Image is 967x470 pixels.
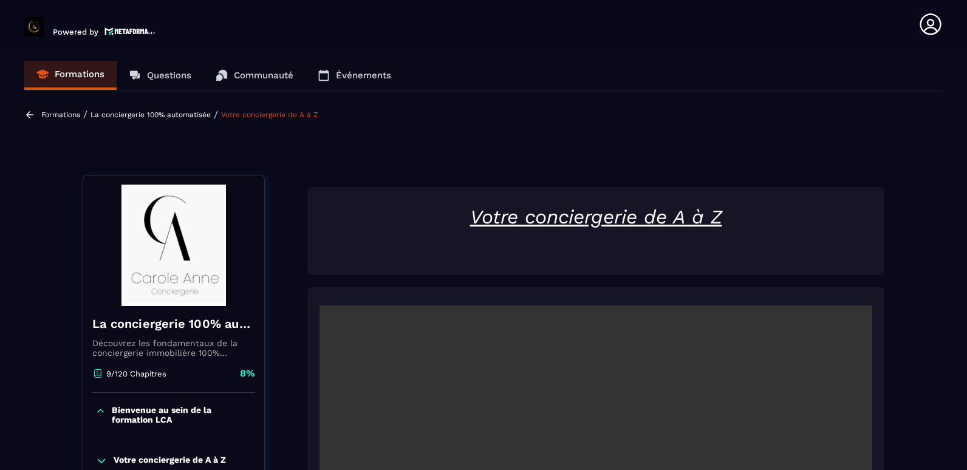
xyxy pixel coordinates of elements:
[91,111,211,119] a: La conciergerie 100% automatisée
[83,109,87,120] span: /
[221,111,318,119] a: Votre conciergerie de A à Z
[104,26,155,36] img: logo
[147,70,191,81] p: Questions
[53,27,98,36] p: Powered by
[306,61,403,90] a: Événements
[112,405,252,424] p: Bienvenue au sein de la formation LCA
[24,17,44,36] img: logo-branding
[114,455,226,467] p: Votre conciergerie de A à Z
[203,61,306,90] a: Communauté
[92,338,255,358] p: Découvrez les fondamentaux de la conciergerie immobilière 100% automatisée. Cette formation est c...
[55,69,104,80] p: Formations
[336,70,391,81] p: Événements
[106,369,166,378] p: 9/120 Chapitres
[234,70,293,81] p: Communauté
[41,111,80,119] a: Formations
[117,61,203,90] a: Questions
[24,61,117,90] a: Formations
[92,185,255,306] img: banner
[92,315,255,332] h4: La conciergerie 100% automatisée
[470,205,722,228] u: Votre conciergerie de A à Z
[214,109,218,120] span: /
[240,367,255,380] p: 8%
